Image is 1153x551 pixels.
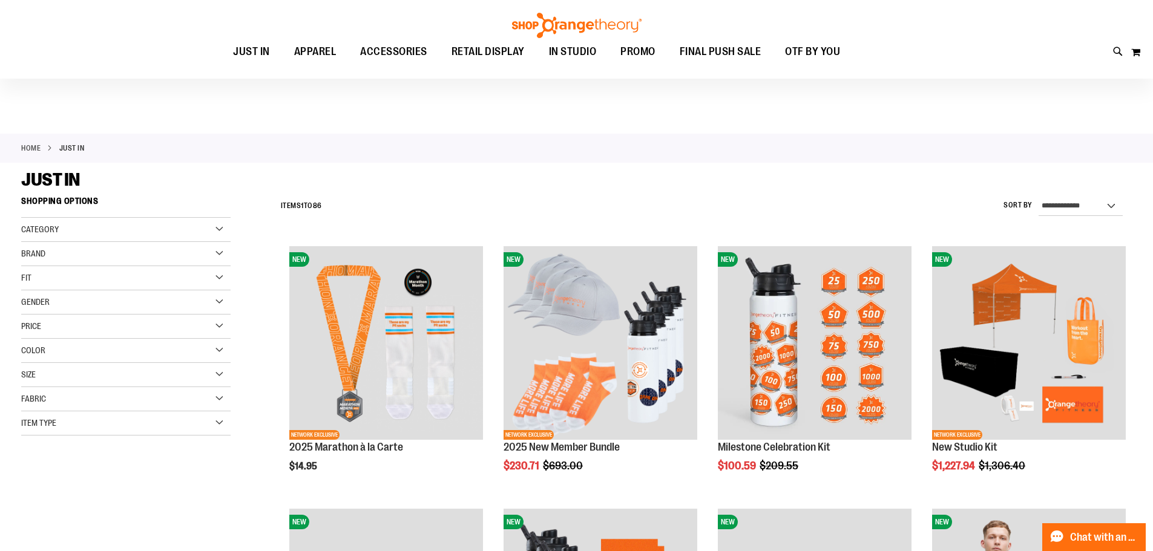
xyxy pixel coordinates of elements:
span: 1 [301,201,304,210]
div: product [498,240,703,503]
span: Brand [21,249,45,258]
span: Gender [21,297,50,307]
span: ACCESSORIES [360,38,427,65]
img: 2025 New Member Bundle [504,246,697,440]
strong: Shopping Options [21,191,231,218]
label: Sort By [1004,200,1033,210]
a: 2025 Marathon à la Carte [289,441,403,453]
span: NEW [504,515,524,529]
span: Fit [21,273,31,282]
span: JUST IN [233,38,270,65]
img: Milestone Celebration Kit [718,246,912,440]
img: Shop Orangetheory [510,13,643,38]
span: FINAL PUSH SALE [680,38,761,65]
div: product [283,240,489,503]
span: Item Type [21,418,56,428]
span: NETWORK EXCLUSIVE [289,430,340,440]
span: $100.59 [718,460,758,472]
span: NEW [504,252,524,267]
span: Chat with an Expert [1070,532,1138,543]
h2: Items to [281,197,322,215]
span: $1,306.40 [979,460,1027,472]
a: New Studio Kit [932,441,997,453]
img: New Studio Kit [932,246,1126,440]
span: IN STUDIO [549,38,597,65]
span: Fabric [21,394,46,403]
span: Price [21,321,41,331]
span: NEW [932,515,952,529]
span: JUST IN [21,169,80,190]
div: product [712,240,918,503]
strong: JUST IN [59,143,85,154]
span: $693.00 [543,460,585,472]
a: 2025 New Member Bundle [504,441,620,453]
span: Color [21,345,45,355]
span: $209.55 [760,460,800,472]
span: PROMO [620,38,655,65]
span: APPAREL [294,38,337,65]
span: Size [21,370,36,379]
a: Home [21,143,41,154]
span: RETAIL DISPLAY [452,38,525,65]
div: product [926,240,1132,503]
span: NEW [289,252,309,267]
span: $230.71 [504,460,541,472]
a: Milestone Celebration Kit [718,441,830,453]
span: NEW [718,515,738,529]
img: 2025 Marathon à la Carte [289,246,483,440]
a: New Studio KitNEWNETWORK EXCLUSIVE [932,246,1126,442]
span: $14.95 [289,461,319,472]
a: 2025 New Member BundleNEWNETWORK EXCLUSIVE [504,246,697,442]
span: NEW [289,515,309,529]
span: NEW [932,252,952,267]
span: Category [21,224,59,234]
button: Chat with an Expert [1042,523,1146,551]
a: Milestone Celebration KitNEW [718,246,912,442]
span: NETWORK EXCLUSIVE [504,430,554,440]
span: $1,227.94 [932,460,977,472]
span: NEW [718,252,738,267]
a: 2025 Marathon à la CarteNEWNETWORK EXCLUSIVE [289,246,483,442]
span: 86 [313,201,322,210]
span: NETWORK EXCLUSIVE [932,430,982,440]
span: OTF BY YOU [785,38,840,65]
